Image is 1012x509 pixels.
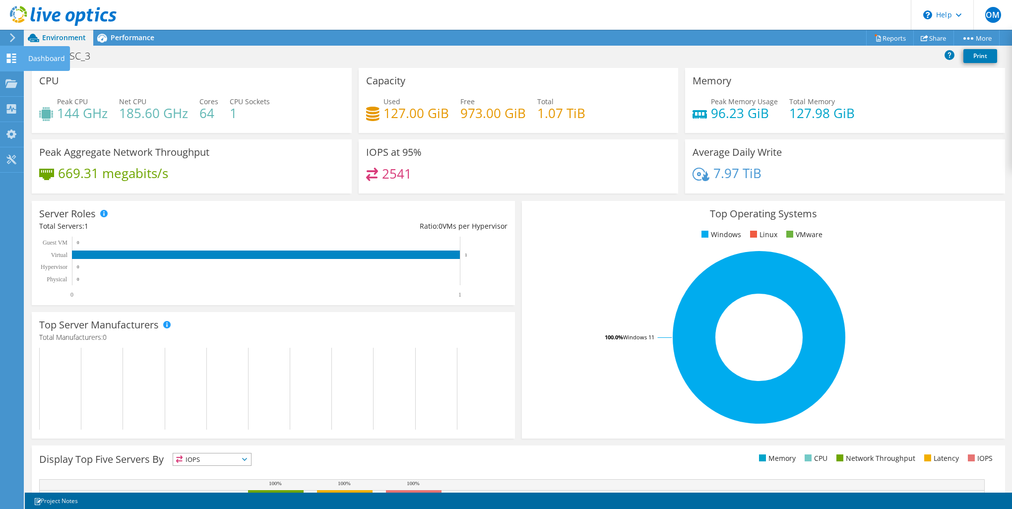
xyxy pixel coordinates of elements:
div: Ratio: VMs per Hypervisor [273,221,507,232]
span: Used [383,97,400,106]
span: Cores [199,97,218,106]
text: 1 [465,253,467,257]
li: Network Throughput [834,453,915,464]
h3: Average Daily Write [693,147,782,158]
li: CPU [802,453,827,464]
span: OM [985,7,1001,23]
h3: Peak Aggregate Network Throughput [39,147,209,158]
h3: Capacity [366,75,405,86]
span: Peak Memory Usage [711,97,778,106]
h4: 64 [199,108,218,119]
span: CPU Sockets [230,97,270,106]
h4: 185.60 GHz [119,108,188,119]
text: 0 [70,291,73,298]
h4: Total Manufacturers: [39,332,507,343]
a: Project Notes [27,495,85,507]
h3: Server Roles [39,208,96,219]
text: 0 [77,277,79,282]
span: Environment [42,33,86,42]
text: 0 [77,240,79,245]
span: Performance [111,33,154,42]
h4: 669.31 megabits/s [58,168,168,179]
li: IOPS [965,453,993,464]
span: 0 [439,221,443,231]
h4: 973.00 GiB [460,108,526,119]
span: Net CPU [119,97,146,106]
li: Latency [922,453,959,464]
h4: 127.98 GiB [789,108,855,119]
span: 0 [103,332,107,342]
a: Print [963,49,997,63]
div: Dashboard [23,46,70,71]
span: IOPS [173,453,251,465]
text: 100% [407,480,420,486]
div: Total Servers: [39,221,273,232]
li: Linux [748,229,777,240]
tspan: Windows 11 [623,333,654,341]
a: Reports [866,30,914,46]
h4: 96.23 GiB [711,108,778,119]
text: Guest VM [43,239,67,246]
h3: Top Operating Systems [529,208,998,219]
text: 0 [77,264,79,269]
li: VMware [784,229,822,240]
span: Peak CPU [57,97,88,106]
li: Windows [699,229,741,240]
h3: Memory [693,75,731,86]
h4: 1.07 TiB [537,108,585,119]
text: Virtual [51,252,68,258]
h4: 7.97 TiB [713,168,761,179]
a: Share [913,30,954,46]
h4: 2541 [382,168,412,179]
tspan: 100.0% [605,333,623,341]
li: Memory [757,453,796,464]
a: More [953,30,1000,46]
span: Total Memory [789,97,835,106]
h4: 127.00 GiB [383,108,449,119]
span: Free [460,97,475,106]
text: 1 [458,291,461,298]
span: 1 [84,221,88,231]
span: Total [537,97,554,106]
h3: Top Server Manufacturers [39,319,159,330]
h4: 144 GHz [57,108,108,119]
text: 100% [269,480,282,486]
h4: 1 [230,108,270,119]
h3: CPU [39,75,59,86]
text: Physical [47,276,67,283]
text: Hypervisor [41,263,67,270]
h3: IOPS at 95% [366,147,422,158]
svg: \n [923,10,932,19]
text: 100% [338,480,351,486]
